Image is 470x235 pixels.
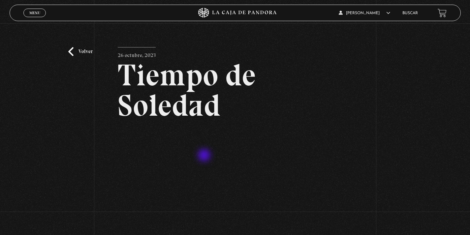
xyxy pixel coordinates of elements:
[118,60,352,121] h2: Tiempo de Soledad
[29,11,40,15] span: Menu
[27,16,43,21] span: Cerrar
[402,11,418,15] a: Buscar
[438,9,447,17] a: View your shopping cart
[118,47,156,60] p: 26 octubre, 2023
[68,47,93,56] a: Volver
[339,11,390,15] span: [PERSON_NAME]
